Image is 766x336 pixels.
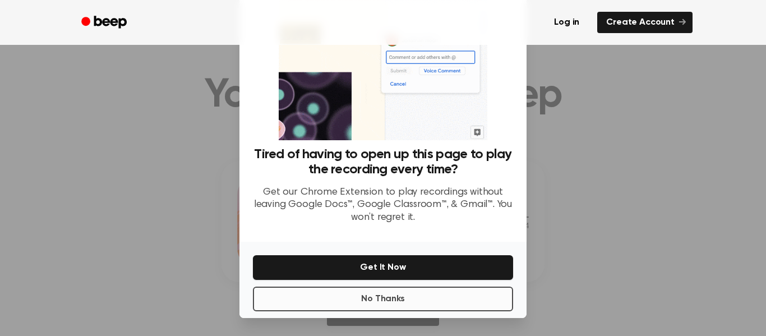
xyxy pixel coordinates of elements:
[73,12,137,34] a: Beep
[253,147,513,177] h3: Tired of having to open up this page to play the recording every time?
[253,255,513,280] button: Get It Now
[543,10,590,35] a: Log in
[253,186,513,224] p: Get our Chrome Extension to play recordings without leaving Google Docs™, Google Classroom™, & Gm...
[253,287,513,311] button: No Thanks
[597,12,693,33] a: Create Account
